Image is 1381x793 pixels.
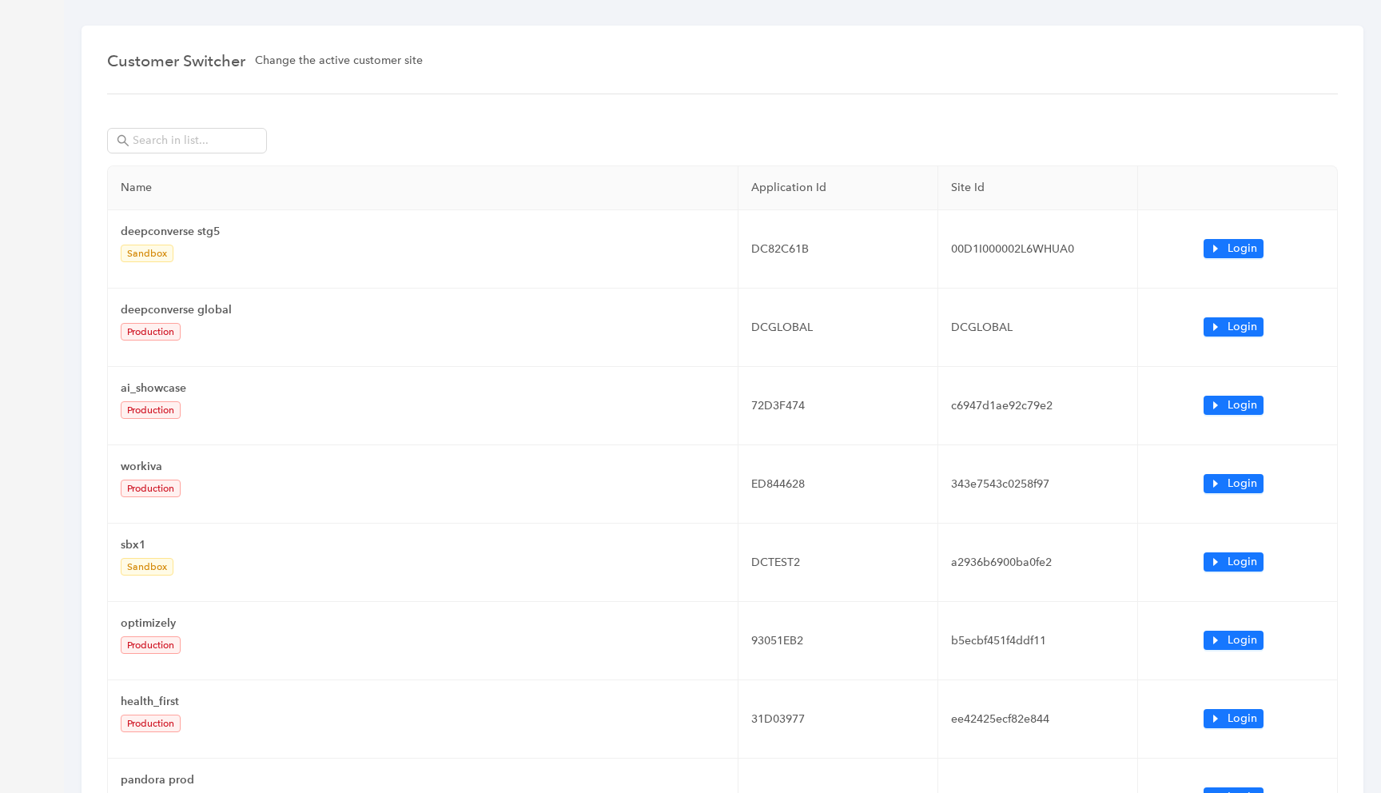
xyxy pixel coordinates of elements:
button: caret-rightLogin [1204,474,1264,493]
span: caret-right [1210,478,1221,489]
span: Customer Switcher [107,48,245,74]
td: 31D03977 [738,680,938,759]
span: Sandbox [121,245,173,262]
b: optimizely [121,616,176,630]
span: Production [121,715,181,732]
b: sbx1 [121,538,146,552]
b: workiva [121,460,162,473]
span: Login [1228,710,1257,727]
span: caret-right [1210,556,1221,568]
span: Login [1228,553,1257,571]
span: Login [1228,318,1257,336]
span: Login [1228,240,1257,257]
td: 00D1I000002L6WHUA0 [938,210,1138,289]
b: health_first [121,695,179,708]
input: Search in list... [133,132,245,149]
span: Login [1228,396,1257,414]
span: Login [1228,632,1257,649]
span: Production [121,401,181,419]
b: ai_showcase [121,381,186,395]
span: Production [121,480,181,497]
th: Name [108,166,738,210]
span: search [117,134,129,147]
span: caret-right [1210,635,1221,646]
td: DCGLOBAL [938,289,1138,367]
span: caret-right [1210,400,1221,411]
span: caret-right [1210,713,1221,724]
button: caret-rightLogin [1204,239,1264,258]
td: DCGLOBAL [738,289,938,367]
td: b5ecbf451f4ddf11 [938,602,1138,680]
span: Change the active customer site [255,52,423,70]
td: 343e7543c0258f97 [938,445,1138,524]
td: ED844628 [738,445,938,524]
span: Production [121,323,181,341]
button: caret-rightLogin [1204,631,1264,650]
span: caret-right [1210,243,1221,254]
b: pandora prod [121,773,194,787]
td: 93051EB2 [738,602,938,680]
span: Sandbox [121,558,173,576]
b: deepconverse global [121,303,232,317]
td: DCTEST2 [738,524,938,602]
th: Site Id [938,166,1138,210]
th: Application Id [738,166,938,210]
td: 72D3F474 [738,367,938,445]
td: a2936b6900ba0fe2 [938,524,1138,602]
b: deepconverse stg5 [121,225,221,238]
button: caret-rightLogin [1204,396,1264,415]
td: c6947d1ae92c79e2 [938,367,1138,445]
button: caret-rightLogin [1204,709,1264,728]
button: caret-rightLogin [1204,317,1264,337]
span: caret-right [1210,321,1221,333]
span: Login [1228,475,1257,492]
span: Production [121,636,181,654]
button: caret-rightLogin [1204,552,1264,572]
td: DC82C61B [738,210,938,289]
td: ee42425ecf82e844 [938,680,1138,759]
